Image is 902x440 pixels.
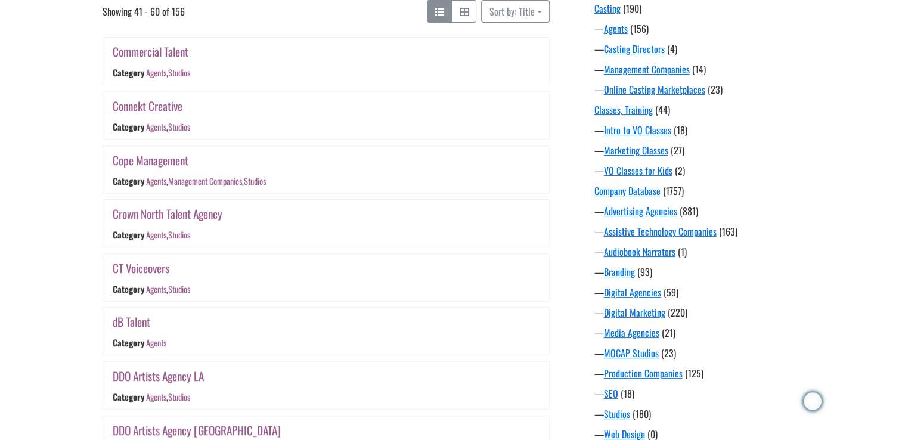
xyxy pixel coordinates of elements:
div: — [594,224,809,238]
div: , [145,283,190,295]
div: Category [113,67,144,79]
a: CT Voiceovers [113,259,169,277]
a: Casting Directors [604,42,665,56]
div: — [594,285,809,299]
div: Category [113,228,144,241]
div: — [594,82,809,97]
span: (27) [671,143,684,157]
div: , , [145,175,265,187]
span: (4) [667,42,677,56]
a: Production Companies [604,366,683,380]
a: Studios [604,407,630,421]
div: — [594,326,809,340]
div: — [594,265,809,279]
a: DDO Artists Agency [GEOGRAPHIC_DATA] [113,422,281,439]
a: Casting [594,1,621,16]
a: Intro to VO Classes [604,123,671,137]
a: Agents [145,228,166,241]
a: Agents [145,120,166,133]
div: — [594,407,809,421]
div: — [594,244,809,259]
a: Crown North Talent Agency [113,205,222,222]
div: — [594,305,809,320]
a: Classes, Training [594,103,653,117]
span: (44) [655,103,670,117]
div: — [594,42,809,56]
div: — [594,346,809,360]
div: , [145,391,190,403]
span: (156) [630,21,649,36]
span: (163) [719,224,737,238]
div: Category [113,120,144,133]
span: (59) [664,285,678,299]
a: Management Companies [604,62,690,76]
span: (1) [678,244,687,259]
span: (18) [674,123,687,137]
a: Studios [243,175,265,187]
span: (23) [661,346,676,360]
a: Company Database [594,184,661,198]
span: (220) [668,305,687,320]
div: , [145,67,190,79]
span: (2) [675,163,685,178]
div: , [145,120,190,133]
a: Studios [168,67,190,79]
a: Digital Marketing [604,305,665,320]
a: Agents [145,391,166,403]
span: (1757) [663,184,684,198]
div: — [594,123,809,137]
a: Commercial Talent [113,43,188,60]
a: Audiobook Narrators [604,244,675,259]
div: — [594,204,809,218]
a: Media Agencies [604,326,659,340]
span: (93) [637,265,652,279]
a: Advertising Agencies [604,204,677,218]
span: (14) [692,62,706,76]
a: Agents [145,337,166,349]
a: dB Talent [113,313,150,330]
a: Studios [168,391,190,403]
div: — [594,143,809,157]
div: , [145,228,190,241]
a: MOCAP Studios [604,346,659,360]
span: (23) [708,82,723,97]
div: — [594,62,809,76]
div: — [594,163,809,178]
a: DDO Artists Agency LA [113,367,204,385]
span: (881) [680,204,698,218]
a: Online Casting Marketplaces [604,82,705,97]
a: Agents [145,283,166,295]
a: Studios [168,228,190,241]
div: Category [113,337,144,349]
div: Category [113,175,144,187]
a: Digital Agencies [604,285,661,299]
span: (18) [621,386,634,401]
div: Category [113,391,144,403]
a: Marketing Classes [604,143,668,157]
a: VO Classes for Kids [604,163,672,178]
span: (125) [685,366,703,380]
a: Branding [604,265,635,279]
a: SEO [604,386,618,401]
a: Agents [604,21,628,36]
a: Agents [145,175,166,187]
a: Studios [168,120,190,133]
div: — [594,21,809,36]
a: Connekt Creative [113,97,182,114]
a: Cope Management [113,151,188,169]
a: Management Companies [168,175,241,187]
span: (190) [623,1,641,16]
div: — [594,366,809,380]
div: Category [113,283,144,295]
div: — [594,386,809,401]
a: Assistive Technology Companies [604,224,717,238]
a: Agents [145,67,166,79]
a: Studios [168,283,190,295]
span: (21) [662,326,675,340]
span: (180) [633,407,651,421]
